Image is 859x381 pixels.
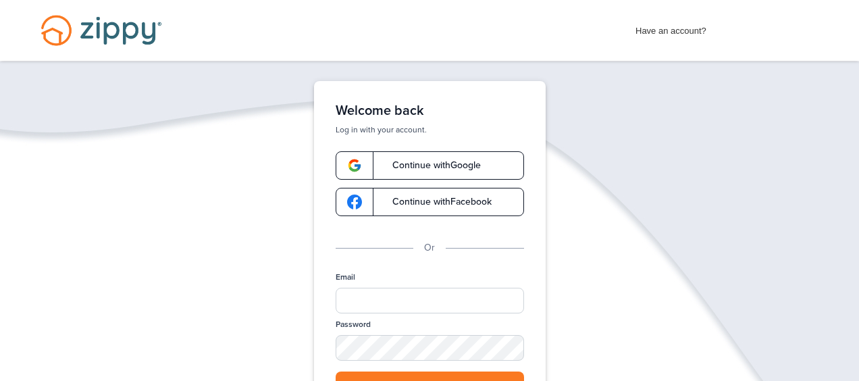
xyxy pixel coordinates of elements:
[336,151,524,180] a: google-logoContinue withGoogle
[336,288,524,313] input: Email
[347,195,362,209] img: google-logo
[336,188,524,216] a: google-logoContinue withFacebook
[347,158,362,173] img: google-logo
[336,335,524,361] input: Password
[635,17,706,39] span: Have an account?
[336,272,355,283] label: Email
[336,103,524,119] h1: Welcome back
[379,161,481,170] span: Continue with Google
[336,319,371,330] label: Password
[424,240,435,255] p: Or
[821,349,856,378] img: Back to Top
[336,124,524,135] p: Log in with your account.
[379,197,492,207] span: Continue with Facebook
